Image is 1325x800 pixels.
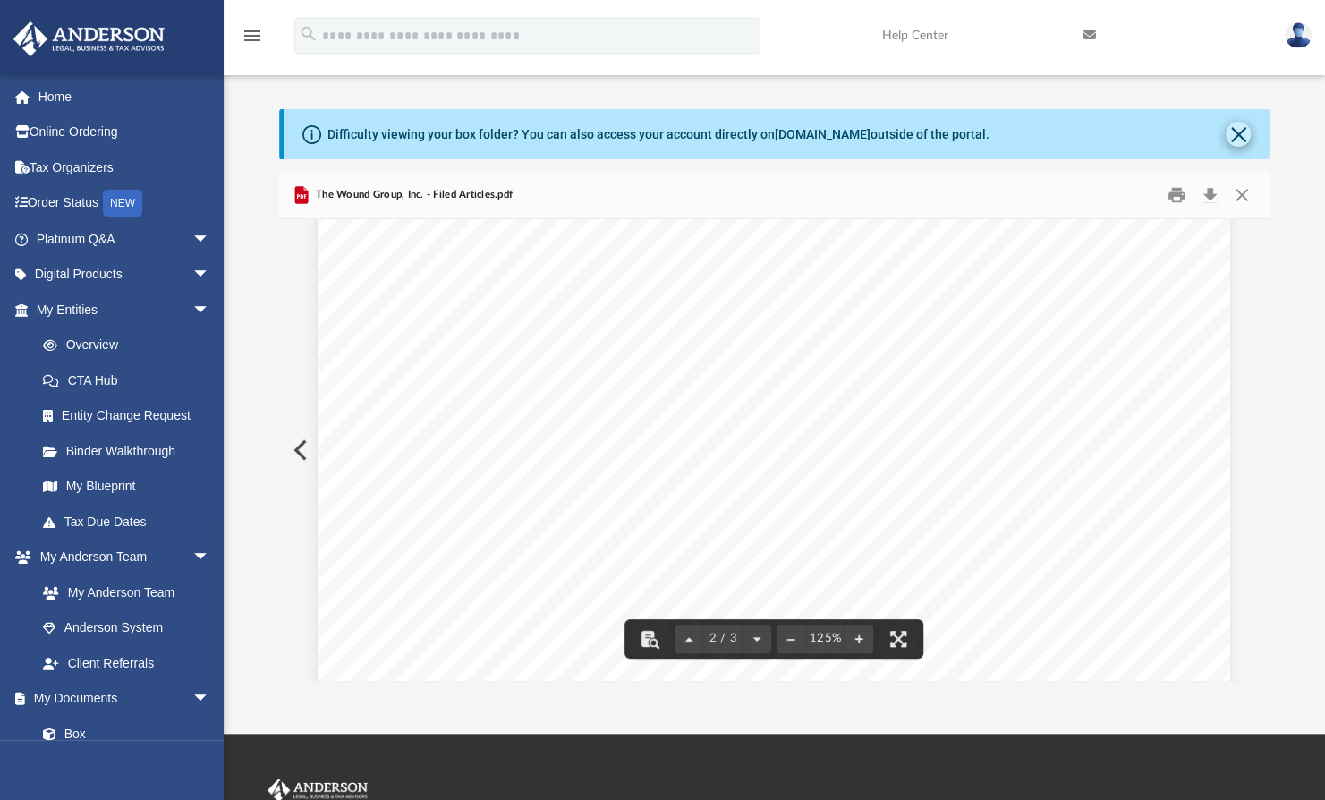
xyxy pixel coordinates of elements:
button: Zoom out [777,619,805,659]
button: Print [1159,182,1194,209]
a: [DOMAIN_NAME] [775,127,871,141]
a: Home [13,79,237,115]
button: Close [1226,182,1258,209]
a: Tax Organizers [13,149,237,185]
img: Anderson Advisors Platinum Portal [8,21,170,56]
a: My Anderson Team [25,574,219,610]
a: Platinum Q&Aarrow_drop_down [13,221,237,257]
span: arrow_drop_down [192,221,228,258]
span: arrow_drop_down [192,681,228,718]
a: My Blueprint [25,469,228,505]
button: Toggle findbar [630,619,669,659]
a: Digital Productsarrow_drop_down [13,257,237,293]
a: My Anderson Teamarrow_drop_down [13,540,228,575]
button: Next page [743,619,771,659]
button: Enter fullscreen [879,619,918,659]
div: File preview [279,219,1270,681]
button: Previous File [279,425,319,475]
span: The Wound Group, Inc. - Filed Articles.pdf [312,187,513,203]
i: search [299,24,319,44]
div: Difficulty viewing your box folder? You can also access your account directly on outside of the p... [327,125,990,144]
div: NEW [103,190,142,217]
a: Client Referrals [25,645,228,681]
a: Box [25,716,219,752]
a: My Entitiesarrow_drop_down [13,292,237,328]
a: Entity Change Request [25,398,237,434]
button: Download [1194,182,1227,209]
button: Previous page [675,619,703,659]
a: Order StatusNEW [13,185,237,222]
a: My Documentsarrow_drop_down [13,681,228,717]
a: menu [242,34,263,47]
a: Online Ordering [13,115,237,150]
span: arrow_drop_down [192,540,228,576]
div: Preview [279,172,1270,681]
i: menu [242,25,263,47]
button: Zoom in [845,619,873,659]
img: User Pic [1285,22,1312,48]
a: Overview [25,328,237,363]
a: CTA Hub [25,362,237,398]
div: Current zoom level [805,633,845,644]
div: Document Viewer [279,219,1270,681]
button: Close [1226,122,1251,147]
span: arrow_drop_down [192,292,228,328]
a: Anderson System [25,610,228,646]
span: 2 / 3 [703,633,743,644]
a: Binder Walkthrough [25,433,237,469]
button: 2 / 3 [703,619,743,659]
span: arrow_drop_down [192,257,228,294]
a: Tax Due Dates [25,504,237,540]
